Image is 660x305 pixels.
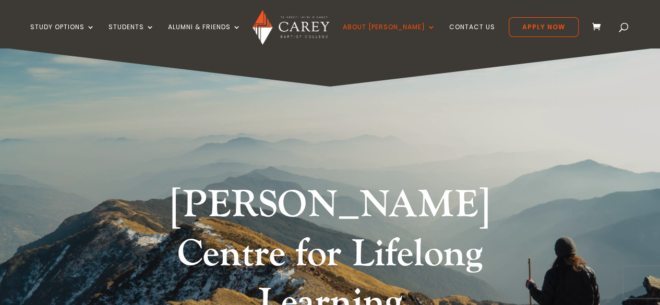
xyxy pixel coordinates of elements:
[343,23,436,48] a: About [PERSON_NAME]
[168,23,241,48] a: Alumni & Friends
[449,23,495,48] a: Contact Us
[253,10,329,45] img: Carey Baptist College
[509,17,579,37] a: Apply Now
[30,23,95,48] a: Study Options
[109,23,154,48] a: Students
